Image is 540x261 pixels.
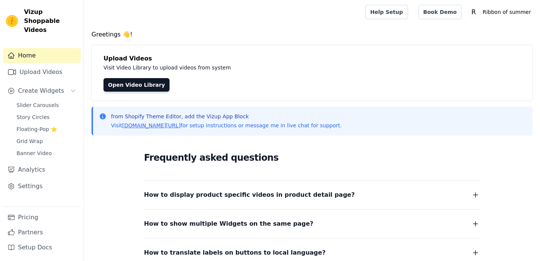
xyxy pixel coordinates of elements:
[3,83,81,98] button: Create Widgets
[365,5,408,19] a: Help Setup
[144,150,480,165] h2: Frequently asked questions
[16,149,52,157] span: Banner Video
[122,122,181,128] a: [DOMAIN_NAME][URL]
[103,54,520,63] h4: Upload Videos
[18,86,64,95] span: Create Widgets
[144,190,480,200] button: How to display product specific videos in product detail page?
[91,30,532,39] h4: Greetings 👋!
[16,101,59,109] span: Slider Carousels
[24,8,78,35] span: Vizup Shoppable Videos
[144,219,480,229] button: How to show multiple Widgets on the same page?
[12,100,81,110] a: Slider Carousels
[3,179,81,194] a: Settings
[6,15,18,27] img: Vizup
[480,5,534,19] p: Ribbon of summer
[3,225,81,240] a: Partners
[12,112,81,122] a: Story Circles
[16,137,43,145] span: Grid Wrap
[468,5,534,19] button: R Ribbon of summer
[471,8,476,16] text: R
[16,125,57,133] span: Floating-Pop ⭐
[144,247,325,258] span: How to translate labels on buttons to local language?
[103,78,169,92] a: Open Video Library
[144,247,480,258] button: How to translate labels on buttons to local language?
[144,219,313,229] span: How to show multiple Widgets on the same page?
[111,122,342,129] p: Visit for setup instructions or message me in live chat for support.
[16,113,49,121] span: Story Circles
[3,162,81,177] a: Analytics
[12,136,81,146] a: Grid Wrap
[3,48,81,63] a: Home
[103,63,439,72] p: Visit Video Library to upload videos from system
[3,240,81,255] a: Setup Docs
[111,113,342,120] p: from Shopify Theme Editor, add the Vizup App Block
[418,5,462,19] a: Book Demo
[3,210,81,225] a: Pricing
[12,124,81,134] a: Floating-Pop ⭐
[3,65,81,80] a: Upload Videos
[144,190,355,200] span: How to display product specific videos in product detail page?
[12,148,81,158] a: Banner Video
